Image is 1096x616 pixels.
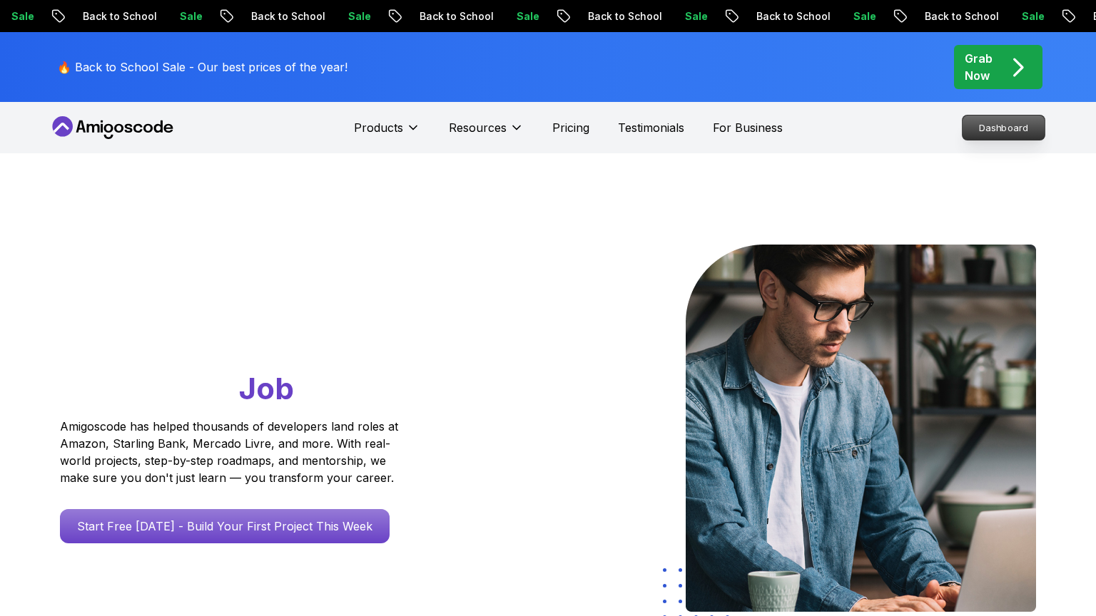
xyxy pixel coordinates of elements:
[235,9,333,24] p: Back to School
[838,9,883,24] p: Sale
[501,9,547,24] p: Sale
[67,9,164,24] p: Back to School
[404,9,501,24] p: Back to School
[686,245,1036,612] img: hero
[713,119,783,136] a: For Business
[239,370,294,406] span: Job
[60,245,453,409] h1: Go From Learning to Hired: Master Java, Spring Boot & Cloud Skills That Get You the
[669,9,715,24] p: Sale
[963,115,1045,140] p: Dashboard
[618,119,684,136] a: Testimonials
[354,119,420,148] button: Products
[449,119,507,136] p: Resources
[909,9,1006,24] p: Back to School
[741,9,838,24] p: Back to School
[354,119,403,136] p: Products
[1006,9,1052,24] p: Sale
[164,9,210,24] p: Sale
[965,50,993,84] p: Grab Now
[60,418,402,486] p: Amigoscode has helped thousands of developers land roles at Amazon, Starling Bank, Mercado Livre,...
[60,509,390,543] a: Start Free [DATE] - Build Your First Project This Week
[962,115,1045,140] a: Dashboard
[449,119,524,148] button: Resources
[333,9,378,24] p: Sale
[552,119,589,136] a: Pricing
[57,58,347,76] p: 🔥 Back to School Sale - Our best prices of the year!
[572,9,669,24] p: Back to School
